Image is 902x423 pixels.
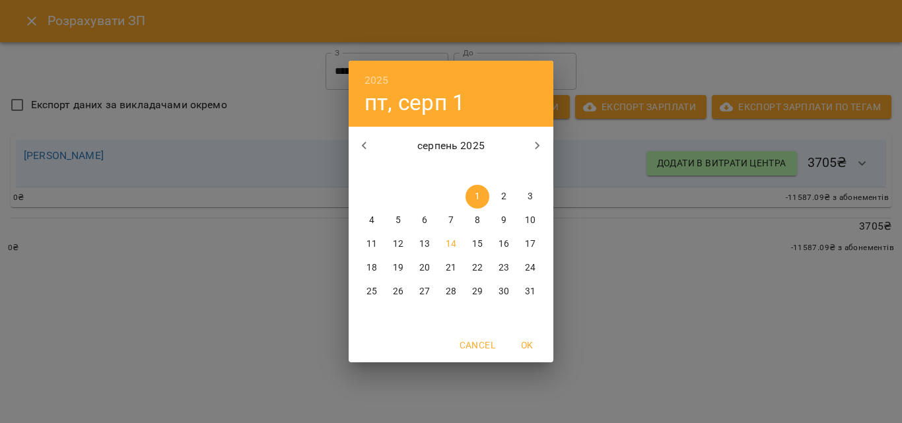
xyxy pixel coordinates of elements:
button: 7 [439,209,463,232]
p: 13 [419,238,430,251]
button: 30 [492,280,516,304]
p: 21 [446,261,456,275]
p: 25 [366,285,377,298]
p: 10 [525,214,536,227]
button: 13 [413,232,436,256]
button: 1 [466,185,489,209]
span: пт [466,165,489,178]
span: OK [511,337,543,353]
p: 7 [448,214,454,227]
p: 18 [366,261,377,275]
button: 29 [466,280,489,304]
button: 16 [492,232,516,256]
span: пн [360,165,384,178]
button: 14 [439,232,463,256]
button: 26 [386,280,410,304]
button: 25 [360,280,384,304]
p: 22 [472,261,483,275]
p: 16 [499,238,509,251]
button: 28 [439,280,463,304]
span: нд [518,165,542,178]
button: 22 [466,256,489,280]
button: OK [506,333,548,357]
p: 14 [446,238,456,251]
button: 17 [518,232,542,256]
p: 2 [501,190,506,203]
p: 15 [472,238,483,251]
button: 2025 [364,71,389,90]
button: 4 [360,209,384,232]
button: 6 [413,209,436,232]
button: 11 [360,232,384,256]
button: 8 [466,209,489,232]
button: 21 [439,256,463,280]
p: 12 [393,238,403,251]
p: 11 [366,238,377,251]
p: 30 [499,285,509,298]
p: 31 [525,285,536,298]
span: чт [439,165,463,178]
p: 19 [393,261,403,275]
button: 5 [386,209,410,232]
p: 28 [446,285,456,298]
button: 12 [386,232,410,256]
button: 24 [518,256,542,280]
p: серпень 2025 [380,138,522,154]
button: 23 [492,256,516,280]
p: 4 [369,214,374,227]
span: сб [492,165,516,178]
p: 26 [393,285,403,298]
p: 20 [419,261,430,275]
p: 8 [475,214,480,227]
p: 29 [472,285,483,298]
button: Cancel [454,333,501,357]
button: 2 [492,185,516,209]
button: 27 [413,280,436,304]
p: 6 [422,214,427,227]
button: 3 [518,185,542,209]
p: 24 [525,261,536,275]
p: 5 [396,214,401,227]
button: 9 [492,209,516,232]
button: 15 [466,232,489,256]
span: ср [413,165,436,178]
button: 19 [386,256,410,280]
button: 31 [518,280,542,304]
span: вт [386,165,410,178]
button: 18 [360,256,384,280]
p: 17 [525,238,536,251]
p: 23 [499,261,509,275]
button: 20 [413,256,436,280]
p: 9 [501,214,506,227]
p: 27 [419,285,430,298]
button: пт, серп 1 [364,89,465,116]
p: 3 [528,190,533,203]
p: 1 [475,190,480,203]
span: Cancel [460,337,495,353]
button: 10 [518,209,542,232]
